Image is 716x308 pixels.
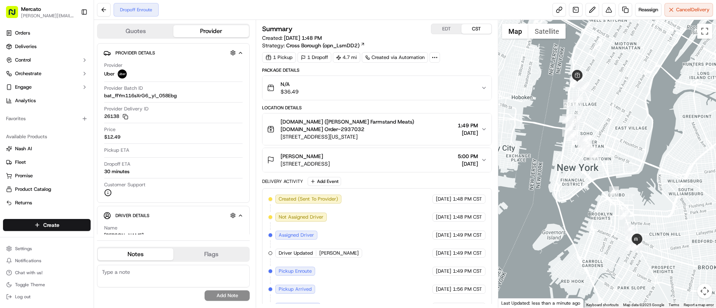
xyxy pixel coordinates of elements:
span: Not Assigned Driver [279,214,323,220]
div: 26 [609,186,619,196]
div: 1 [566,122,576,132]
div: Available Products [3,131,91,143]
img: Google [500,298,525,308]
button: Nash AI [3,143,91,155]
span: 1:48 PM CST [453,196,482,202]
span: 1:49 PM CST [453,250,482,257]
button: CST [461,24,491,34]
span: 5:00 PM [458,152,478,160]
a: Cross Borough (opn_LsmDD2) [286,42,365,49]
span: Promise [15,172,33,179]
div: [PERSON_NAME] [104,232,144,239]
a: Fleet [6,159,88,166]
button: Engage [3,81,91,93]
div: 27 [619,210,629,220]
span: Provider Delivery ID [104,106,149,112]
div: 31 [628,233,638,243]
span: Pickup Enroute [279,268,312,275]
span: N/A [281,80,299,88]
div: 13 [567,131,577,140]
span: Driver Details [115,213,149,219]
div: 29 [628,232,637,242]
div: Strategy: [262,42,365,49]
span: Created: [262,34,322,42]
div: 22 [580,142,590,152]
button: N/A$36.49 [262,76,491,100]
span: Notifications [15,258,41,264]
div: 11 [562,114,572,124]
span: Driver Updated [279,250,313,257]
span: Engage [15,84,32,91]
div: Package Details [262,67,492,73]
button: Reassign [635,3,661,17]
div: 34 [626,241,636,251]
button: Promise [3,170,91,182]
button: Toggle Theme [3,279,91,290]
div: 24 [585,147,595,157]
button: Add Event [308,177,341,186]
span: Chat with us! [15,270,42,276]
span: Pickup ETA [104,147,129,154]
span: [DATE] 1:48 PM [284,35,322,41]
span: Mercato [21,5,41,13]
div: Location Details [262,105,492,111]
button: Show satellite imagery [528,24,566,39]
span: [PERSON_NAME] [281,152,323,160]
span: Fleet [15,159,26,166]
button: Returns [3,197,91,209]
button: [PERSON_NAME][STREET_ADDRESS]5:00 PM[DATE] [262,148,491,172]
span: Assigned Driver [279,232,314,239]
button: Keyboard shortcuts [586,302,619,308]
span: Returns [15,199,32,206]
span: [DATE] [436,196,451,202]
span: $12.49 [104,134,120,140]
div: 4.7 mi [333,52,360,63]
span: Dropoff ETA [104,161,130,168]
span: 1:48 PM CST [453,214,482,220]
span: 1:56 PM CST [453,286,482,293]
button: Notes [98,248,173,260]
span: [DATE] [436,232,451,239]
span: Nash AI [15,145,32,152]
div: 28 [625,225,635,235]
button: Create [3,219,91,231]
a: Nash AI [6,145,88,152]
button: Settings [3,243,91,254]
div: Delivery Activity [262,178,303,184]
div: 1 Pickup [262,52,296,63]
span: Reassign [639,6,658,13]
span: [STREET_ADDRESS] [281,160,330,168]
button: CancelDelivery [664,3,713,17]
button: Map camera controls [697,284,712,299]
span: [DATE] [458,129,478,137]
div: 3 [573,97,583,106]
div: 12 [562,127,572,137]
span: Control [15,57,31,63]
span: Create [43,221,59,229]
span: Analytics [15,97,36,104]
div: 25 [590,151,600,161]
a: Created via Automation [362,52,428,63]
button: Provider [173,25,249,37]
div: 35 [631,241,641,251]
span: Orchestrate [15,70,41,77]
button: Flags [173,248,249,260]
span: [PERSON_NAME] [319,250,359,257]
span: Settings [15,246,32,252]
span: [DATE] [436,250,451,257]
div: 18 [583,135,592,145]
div: 33 [633,241,642,251]
span: [PERSON_NAME][EMAIL_ADDRESS][PERSON_NAME][DOMAIN_NAME] [21,13,75,19]
div: 2 [570,116,580,125]
span: Orders [15,30,30,36]
button: Show street map [502,24,528,39]
span: Created (Sent To Provider) [279,196,338,202]
span: $36.49 [281,88,299,95]
span: 1:49 PM CST [453,268,482,275]
span: Toggle Theme [15,282,45,288]
a: Returns [6,199,88,206]
button: Fleet [3,156,91,168]
span: Price [104,126,115,133]
button: Quotes [98,25,173,37]
a: Terms (opens in new tab) [669,303,679,307]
